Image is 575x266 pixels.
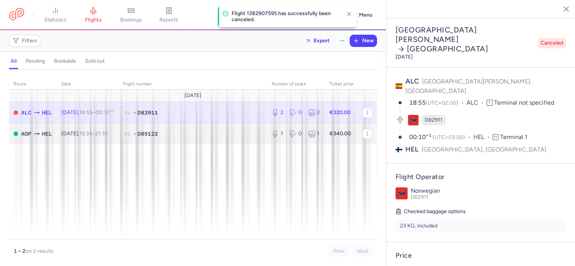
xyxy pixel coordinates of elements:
[272,109,284,116] div: 2
[133,130,136,138] span: •
[301,35,335,47] button: Export
[426,100,458,106] span: (UTC+02:00)
[408,115,419,125] figure: D8 airline logo
[422,145,546,154] span: [GEOGRAPHIC_DATA], [GEOGRAPHIC_DATA]
[329,130,351,137] strong: €340.00
[112,7,150,23] a: bookings
[26,58,45,65] h4: pending
[425,116,442,124] span: D82911
[22,38,37,44] span: Filters
[396,251,566,260] h4: Price
[405,145,419,154] span: HEL
[42,130,52,138] span: HEL
[541,39,563,47] span: Canceled
[396,25,535,54] h2: [GEOGRAPHIC_DATA][PERSON_NAME] [GEOGRAPHIC_DATA]
[362,38,374,44] span: New
[290,109,302,116] div: 0
[9,79,57,90] th: route
[61,109,114,116] span: [DATE],
[329,246,349,257] button: Prev.
[21,108,31,117] span: ALC
[405,78,532,94] span: [GEOGRAPHIC_DATA][PERSON_NAME], [GEOGRAPHIC_DATA]
[350,35,377,46] button: New
[159,17,178,23] span: reports
[133,109,136,116] span: •
[95,130,108,137] time: 21:10
[396,207,566,216] h5: Checked baggage options
[123,130,132,138] span: 1L
[493,134,499,140] span: T1
[138,130,158,138] span: D85122
[308,109,320,116] div: 2
[57,79,118,90] th: date
[45,17,67,23] span: statistics
[396,219,566,233] li: 23 KG, included
[352,246,373,257] button: Next
[9,35,40,46] button: Filters
[79,130,92,137] time: 15:35
[120,17,142,23] span: bookings
[272,130,284,138] div: 1
[314,38,330,43] span: Export
[396,173,566,181] h4: Flight Operator
[79,130,108,137] span: –
[123,109,132,116] span: 1L
[426,133,432,138] sup: +1
[85,58,105,65] h4: sold out
[473,133,493,142] span: HEL
[118,79,267,90] th: Flight number
[396,187,408,199] img: Norwegian logo
[96,109,114,116] time: 00:10
[110,108,114,113] sup: +1
[409,99,426,106] time: 18:55
[411,187,566,194] p: Norwegian
[14,248,26,254] strong: 1 – 2
[37,7,74,23] a: statistics
[21,130,31,138] span: AGP
[354,8,377,22] button: Menu
[79,109,114,116] span: –
[467,99,487,107] span: ALC
[500,133,527,141] span: Terminal 1
[267,79,325,90] th: number of seats
[85,17,102,23] span: flights
[494,99,554,106] span: Terminal not specified
[329,109,351,116] strong: €320.00
[11,58,17,65] h4: all
[405,77,419,85] span: ALC
[150,7,188,23] a: reports
[26,248,54,254] span: on 2 results
[411,194,428,200] span: D82911
[79,109,93,116] time: 18:55
[308,130,320,138] div: 1
[74,7,112,23] a: flights
[9,8,24,22] a: CitizenPlane red outlined logo
[290,130,302,138] div: 0
[409,133,433,141] time: 00:10
[54,58,76,65] h4: bookable
[433,134,465,141] span: (UTC+03:00)
[61,130,108,137] span: [DATE],
[14,110,18,115] span: CANCELED
[396,54,413,60] time: [DATE]
[42,108,52,117] span: HEL
[232,11,340,23] h4: Flight 1382907595 has successfully been canceled.
[325,79,358,90] th: Ticket price
[138,109,158,116] span: D82911
[185,93,202,99] span: [DATE]
[487,100,493,106] span: T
